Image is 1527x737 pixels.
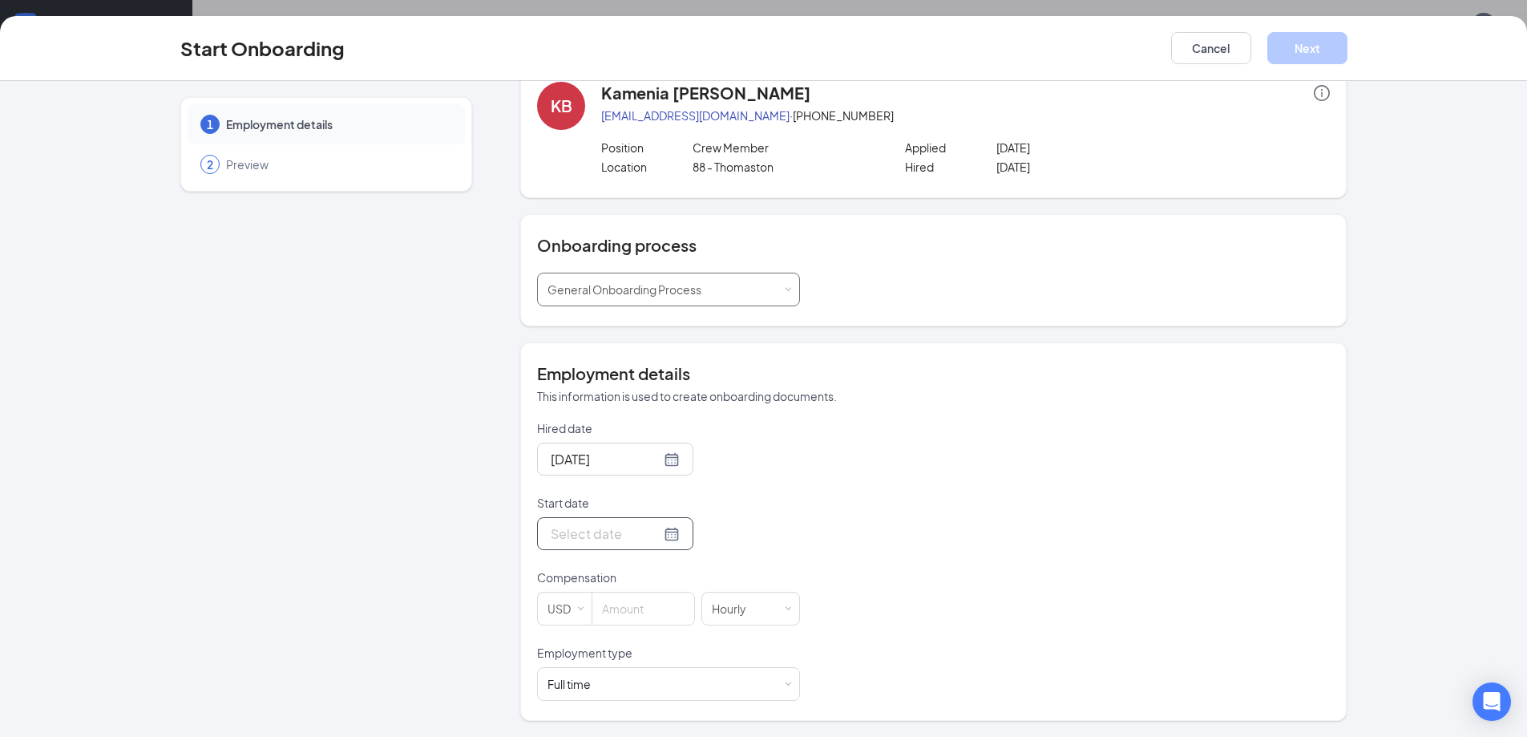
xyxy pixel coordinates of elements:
[547,273,713,306] div: [object Object]
[1314,85,1330,101] span: info-circle
[537,388,1330,404] p: This information is used to create onboarding documents.
[601,107,1330,124] p: · [PHONE_NUMBER]
[693,140,875,156] p: Crew Member
[226,116,449,132] span: Employment details
[226,156,449,172] span: Preview
[601,140,693,156] p: Position
[601,159,693,175] p: Location
[537,362,1330,385] h4: Employment details
[547,282,701,297] span: General Onboarding Process
[207,156,213,172] span: 2
[537,645,800,661] p: Employment type
[1267,32,1347,64] button: Next
[905,140,996,156] p: Applied
[592,593,694,625] input: Amount
[537,234,1330,257] h4: Onboarding process
[1472,682,1511,721] div: Open Intercom Messenger
[1171,32,1251,64] button: Cancel
[601,82,810,104] h4: Kamenia [PERSON_NAME]
[693,159,875,175] p: 88 - Thomaston
[712,593,757,625] div: Hourly
[537,569,800,585] p: Compensation
[537,420,800,436] p: Hired date
[601,108,790,123] a: [EMAIL_ADDRESS][DOMAIN_NAME]
[547,676,602,692] div: [object Object]
[996,159,1178,175] p: [DATE]
[996,140,1178,156] p: [DATE]
[551,95,572,117] div: KB
[551,449,660,469] input: Sep 16, 2025
[180,34,345,62] h3: Start Onboarding
[207,116,213,132] span: 1
[537,495,800,511] p: Start date
[547,593,582,625] div: USD
[551,524,660,544] input: Select date
[905,159,996,175] p: Hired
[547,676,591,692] div: Full time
